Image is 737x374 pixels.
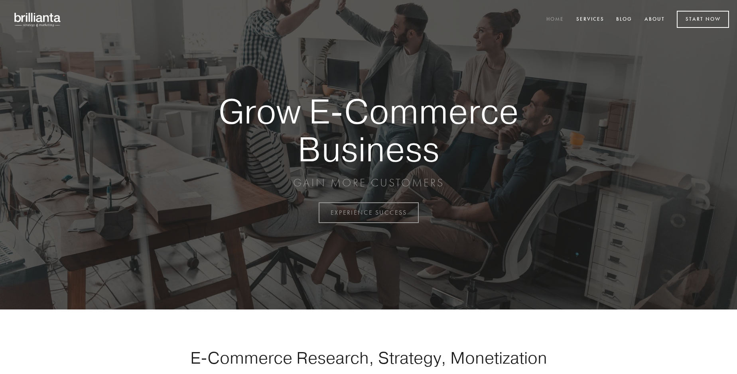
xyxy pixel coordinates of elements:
strong: Grow E-Commerce Business [191,92,546,168]
p: GAIN MORE CUSTOMERS [191,176,546,190]
a: Blog [611,13,637,26]
a: EXPERIENCE SUCCESS [319,202,419,223]
img: brillianta - research, strategy, marketing [8,8,68,31]
h1: E-Commerce Research, Strategy, Monetization [165,348,572,368]
a: About [639,13,670,26]
a: Start Now [677,11,729,28]
a: Home [541,13,569,26]
a: Services [571,13,609,26]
